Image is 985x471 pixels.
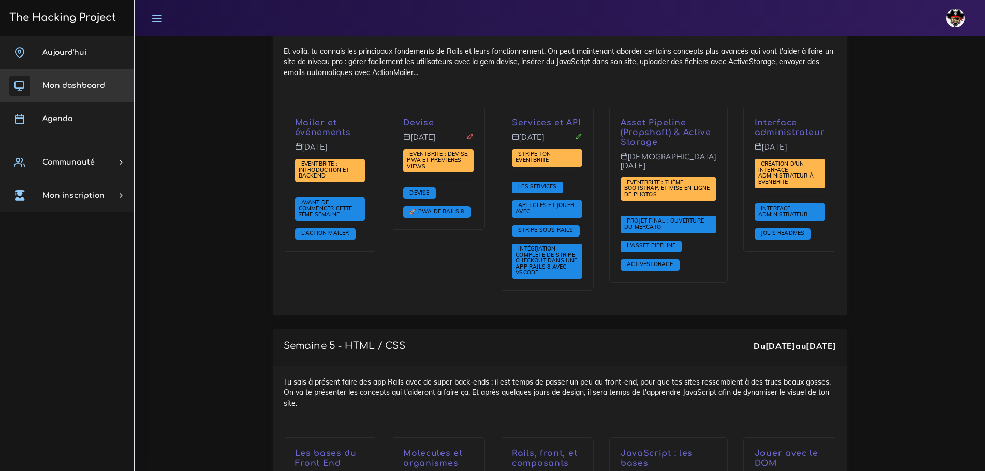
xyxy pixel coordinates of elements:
[624,242,678,249] span: L'Asset Pipeline
[42,192,105,199] span: Mon inscription
[621,153,716,178] p: [DEMOGRAPHIC_DATA][DATE]
[806,341,836,351] strong: [DATE]
[42,49,86,56] span: Aujourd'hui
[624,217,704,230] span: Projet final : ouverture du mercato
[273,35,847,315] div: Et voilà, tu connais les principaux fondements de Rails et leurs fonctionnement. On peut maintena...
[516,150,551,164] span: Stripe ton Eventbrite
[624,179,710,198] span: Eventbrite : thème bootstrap, et mise en ligne de photos
[42,82,105,90] span: Mon dashboard
[516,201,574,215] span: API : clés et jouer avec
[766,341,796,351] strong: [DATE]
[512,449,582,468] p: Rails, front, et composants
[403,118,474,128] p: Devise
[403,449,474,468] p: Molecules et organismes
[284,340,405,351] p: Semaine 5 - HTML / CSS
[295,143,365,159] p: [DATE]
[754,340,836,352] div: Du au
[758,204,811,218] span: Interface administrateur
[295,449,365,468] p: Les bases du Front End
[758,229,807,237] span: Jolis READMEs
[407,150,469,169] span: Eventbrite : Devise, PWA et premières views
[407,208,466,215] span: 🚀 PWA de Rails 8
[42,115,72,123] span: Agenda
[512,118,582,128] p: Services et API
[516,226,576,233] span: Stripe sous Rails
[755,143,825,159] p: [DATE]
[516,245,578,276] span: Intégration complète de Stripe Checkout dans une app Rails 8 avec VSCode
[42,158,95,166] span: Communauté
[512,133,582,150] p: [DATE]
[516,183,560,190] span: Les services
[295,118,365,138] p: Mailer et événements
[621,118,716,147] p: Asset Pipeline (Propshaft) & Active Storage
[403,133,474,150] p: [DATE]
[758,160,814,185] span: Création d'un interface administrateur à Evenbrite
[407,189,432,196] span: Devise
[299,160,349,179] span: Eventbrite : introduction et backend
[6,12,116,23] h3: The Hacking Project
[299,229,352,237] span: L'Action Mailer
[299,199,352,218] span: Avant de commencer cette 7ème semaine
[946,9,965,27] img: avatar
[755,449,825,468] p: Jouer avec le DOM
[755,118,825,138] p: Interface administrateur
[621,449,716,468] p: JavaScript : les bases
[624,260,676,268] span: ActiveStorage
